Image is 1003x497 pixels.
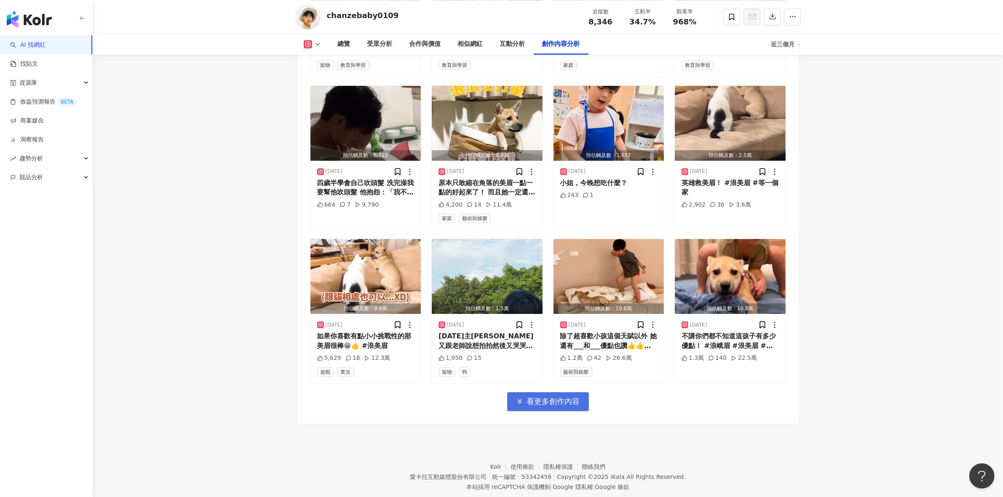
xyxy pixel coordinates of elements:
a: 使用條款 [511,463,543,470]
a: 找貼文 [10,60,38,68]
span: | [593,484,595,490]
img: post-image [432,86,543,161]
button: 預估觸及數：9.6萬 [310,239,421,314]
div: 互動分析 [500,39,525,49]
div: 四歲半學會自己吹頭髮 洗完澡我要幫他吹頭髮 他抱怨：「我不喜歡這個生活， 每天你都要幫我吹好久！」 🙃🙃🙃🙃🙃 我就放下吹風機，走了 叫也不回頭 看到一句話 「媽媽一個人的獨角戲只會慣出冷漠的全... [317,178,415,197]
div: 15 [467,354,481,362]
div: 相似網紅 [458,39,483,49]
div: 1 [583,191,594,199]
div: [DATE] [569,168,586,175]
div: 1.2萬 [560,354,583,362]
div: 預估觸及數：1.5萬 [432,303,543,314]
div: 664 [317,201,336,209]
div: 總覽 [338,39,350,49]
div: 預估觸及數：1,657 [554,150,664,161]
div: 合作與價值 [409,39,441,49]
button: 預估觸及數：2.5萬 [675,86,786,161]
a: searchAI 找網紅 [10,41,45,49]
img: logo [7,11,52,28]
span: 藝術與娛樂 [560,367,592,377]
div: [DATE]主[PERSON_NAME]又跟老師說想拍拍然後又哭哭了… 下午公園遛狗他自己發現天空有半條淡淡淡淡的彩虹大叫： 「拍拍！我們又見面了」🌈 想念，他就出現了 [439,332,536,351]
a: iKala [610,473,625,480]
div: 除了超喜歡小孩這個天賦以外 她還有___和___優點也讚👍👍👍 #浪美眉 #浪浪主打星 [560,332,658,351]
div: 11.4萬 [486,201,512,209]
span: 家庭 [560,61,577,70]
div: 42 [587,354,602,362]
button: 預估觸及數：6,710 [310,86,421,161]
span: 遊戲 [317,367,334,377]
div: 愛卡拉互動媒體股份有限公司 [410,473,487,480]
button: 預估觸及數：16.8萬 [675,239,786,314]
div: 5,629 [317,354,341,362]
span: 8,346 [588,17,612,26]
span: 實況 [337,367,354,377]
div: 36 [710,201,725,209]
div: Copyright © 2025 All Rights Reserved. [557,473,685,480]
div: 觀看率 [669,8,701,16]
span: 趨勢分析 [19,149,43,168]
span: | [553,473,555,480]
span: 看更多創作內容 [527,397,580,406]
div: 1.3萬 [682,354,704,362]
img: post-image [310,239,421,314]
div: 預估觸及數：19.8萬 [554,303,664,314]
span: 教育與學習 [337,61,369,70]
div: 14 [467,201,481,209]
span: 教育與學習 [439,61,471,70]
div: 18 [345,354,360,362]
a: 洞察報告 [10,136,44,144]
div: [DATE] [447,322,464,329]
div: 4,200 [439,201,463,209]
a: Google 條款 [595,484,629,490]
div: 不講你們都不知道這孩子有多少優點！ #浪峨眉 #浪美眉 #浪浪主打星連載 [682,332,779,351]
div: 12.3萬 [364,354,390,362]
div: 3.6萬 [729,201,751,209]
span: 狗 [459,367,471,377]
div: 如果你喜歡有點小小挑戰性的那美眉很棒😁👍 #浪美眉 [317,332,415,351]
button: 預估觸及數：19.8萬 [554,239,664,314]
button: 預估觸及數：1,657 [554,86,664,161]
span: rise [10,156,16,162]
button: 看更多創作內容 [507,392,589,411]
div: 預估觸及數：9.6萬 [310,303,421,314]
div: 英雄救美眉！ #浪美眉 #等一個家 [682,178,779,197]
span: | [551,484,553,490]
img: post-image [554,239,664,314]
a: 隱私權保護 [543,463,582,470]
div: 原本只敢縮在角落的美眉一點一點的好起來了！ 而且她一定還會越來越好喔🥹 （腦闆爸爸說領養美眉的人還會得到使用說明書喔！😆） #浪美眉 [439,178,536,197]
span: 資源庫 [19,73,37,92]
div: 243 [560,191,579,199]
iframe: Help Scout Beacon - Open [969,463,995,489]
span: 本站採用 reCAPTCHA 保護機制 [466,482,629,492]
div: 1,950 [439,354,463,362]
div: [DATE] [690,322,707,329]
div: 創作內容分析 [542,39,580,49]
div: 近三個月 [771,37,801,51]
div: [DATE] [326,322,343,329]
button: 預估觸及數：8.9萬 [432,86,543,161]
div: 22.5萬 [731,354,757,362]
div: 7 [340,201,350,209]
div: [DATE] [690,168,707,175]
a: Kolr [490,463,511,470]
span: 968% [673,18,697,26]
div: [DATE] [326,168,343,175]
div: [DATE] [569,322,586,329]
div: 140 [708,354,727,362]
span: 家庭 [439,214,455,223]
div: 預估觸及數：16.8萬 [675,303,786,314]
a: 效益預測報告BETA [10,98,77,106]
a: Google 隱私權 [553,484,593,490]
img: post-image [554,86,664,161]
div: 預估觸及數：6,710 [310,150,421,161]
a: 商案媒合 [10,117,44,125]
div: 預估觸及數：8.9萬 [432,150,543,161]
span: 教育與學習 [682,61,714,70]
div: [DATE] [447,168,464,175]
a: 聯絡我們 [582,463,605,470]
img: post-image [432,239,543,314]
div: 互動率 [627,8,659,16]
img: post-image [310,86,421,161]
div: 26.6萬 [606,354,632,362]
div: 2,902 [682,201,706,209]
